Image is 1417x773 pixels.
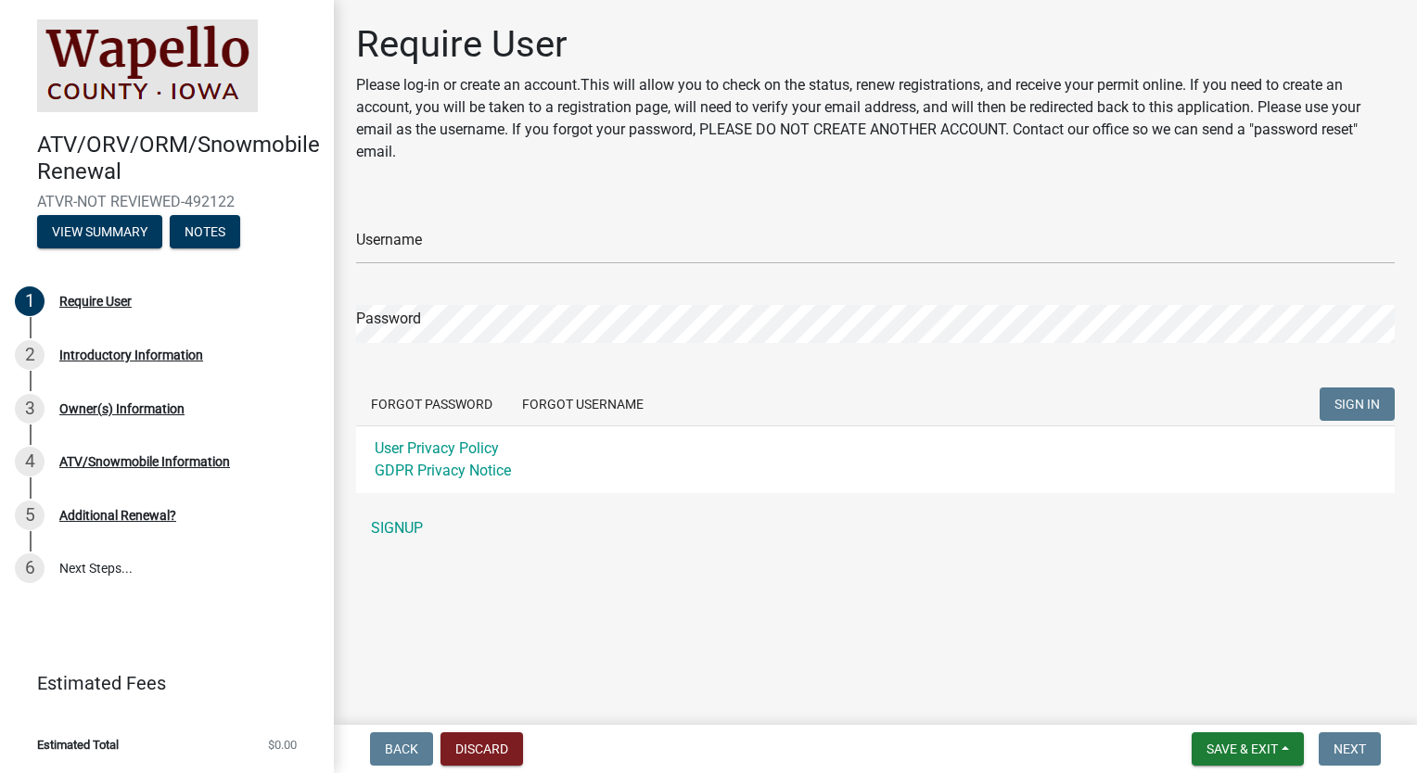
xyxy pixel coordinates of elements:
[1334,397,1380,412] span: SIGN IN
[370,732,433,766] button: Back
[385,741,418,756] span: Back
[356,510,1395,547] a: SIGNUP
[1334,741,1366,756] span: Next
[37,19,258,112] img: Wapello County, Iowa
[59,348,203,361] div: Introductory Information
[440,732,523,766] button: Discard
[15,501,45,530] div: 5
[59,509,176,522] div: Additional Renewal?
[37,739,119,751] span: Estimated Total
[15,340,45,370] div: 2
[1192,732,1304,766] button: Save & Exit
[1319,732,1381,766] button: Next
[356,74,1395,163] p: Please log-in or create an account.This will allow you to check on the status, renew registration...
[59,295,132,308] div: Require User
[15,286,45,316] div: 1
[507,387,658,421] button: Forgot Username
[59,402,185,415] div: Owner(s) Information
[37,132,319,185] h4: ATV/ORV/ORM/Snowmobile Renewal
[37,193,297,210] span: ATVR-NOT REVIEWED-492122
[1206,741,1278,756] span: Save & Exit
[1320,387,1395,421] button: SIGN IN
[59,455,230,468] div: ATV/Snowmobile Information
[356,22,1395,67] h1: Require User
[375,439,499,457] a: User Privacy Policy
[268,739,297,751] span: $0.00
[170,225,240,240] wm-modal-confirm: Notes
[15,394,45,424] div: 3
[356,387,507,421] button: Forgot Password
[170,215,240,248] button: Notes
[375,462,511,479] a: GDPR Privacy Notice
[15,447,45,476] div: 4
[37,225,162,240] wm-modal-confirm: Summary
[15,665,304,702] a: Estimated Fees
[37,215,162,248] button: View Summary
[15,553,45,583] div: 6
